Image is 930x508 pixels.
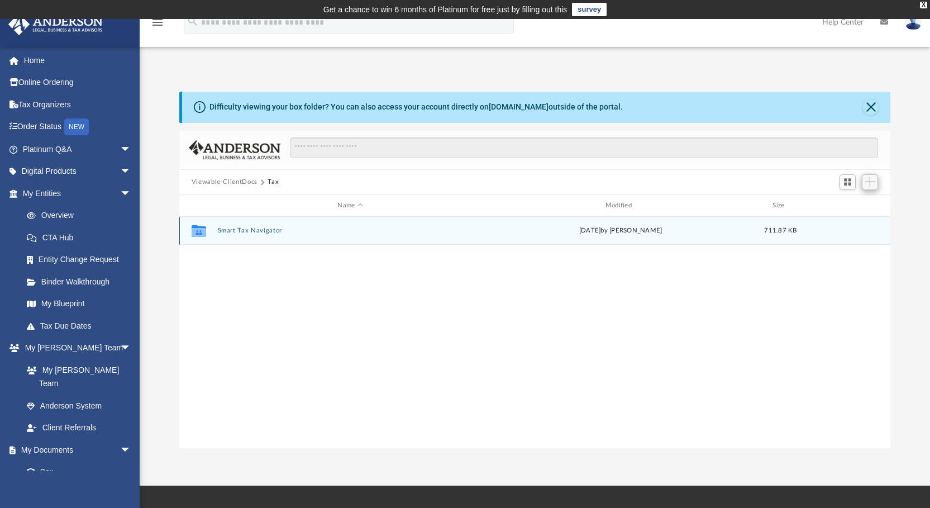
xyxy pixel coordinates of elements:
[8,182,148,205] a: My Entitiesarrow_drop_down
[758,201,803,211] div: Size
[8,72,148,94] a: Online Ordering
[16,270,148,293] a: Binder Walkthrough
[808,201,886,211] div: id
[8,160,148,183] a: Digital Productsarrow_drop_down
[5,13,106,35] img: Anderson Advisors Platinum Portal
[16,205,148,227] a: Overview
[905,14,922,30] img: User Pic
[151,21,164,29] a: menu
[8,116,148,139] a: Order StatusNEW
[8,93,148,116] a: Tax Organizers
[488,201,753,211] div: Modified
[16,461,137,483] a: Box
[120,138,142,161] span: arrow_drop_down
[16,249,148,271] a: Entity Change Request
[16,226,148,249] a: CTA Hub
[16,293,142,315] a: My Blueprint
[840,174,856,190] button: Switch to Grid View
[764,227,797,234] span: 711.87 KB
[120,439,142,462] span: arrow_drop_down
[16,315,148,337] a: Tax Due Dates
[323,3,567,16] div: Get a chance to win 6 months of Platinum for free just by filling out this
[488,226,753,236] div: [DATE] by [PERSON_NAME]
[16,359,137,395] a: My [PERSON_NAME] Team
[863,99,879,115] button: Close
[192,177,257,187] button: Viewable-ClientDocs
[8,138,148,160] a: Platinum Q&Aarrow_drop_down
[187,15,199,27] i: search
[120,337,142,360] span: arrow_drop_down
[120,182,142,205] span: arrow_drop_down
[16,395,142,417] a: Anderson System
[151,16,164,29] i: menu
[290,137,878,159] input: Search files and folders
[8,337,142,359] a: My [PERSON_NAME] Teamarrow_drop_down
[209,101,623,113] div: Difficulty viewing your box folder? You can also access your account directly on outside of the p...
[64,118,89,135] div: NEW
[920,2,927,8] div: close
[179,217,891,448] div: grid
[184,201,212,211] div: id
[489,102,549,111] a: [DOMAIN_NAME]
[572,3,607,16] a: survey
[862,174,879,190] button: Add
[16,417,142,439] a: Client Referrals
[120,160,142,183] span: arrow_drop_down
[217,227,483,235] button: Smart Tax Navigator
[8,439,142,461] a: My Documentsarrow_drop_down
[268,177,279,187] button: Tax
[217,201,483,211] div: Name
[8,49,148,72] a: Home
